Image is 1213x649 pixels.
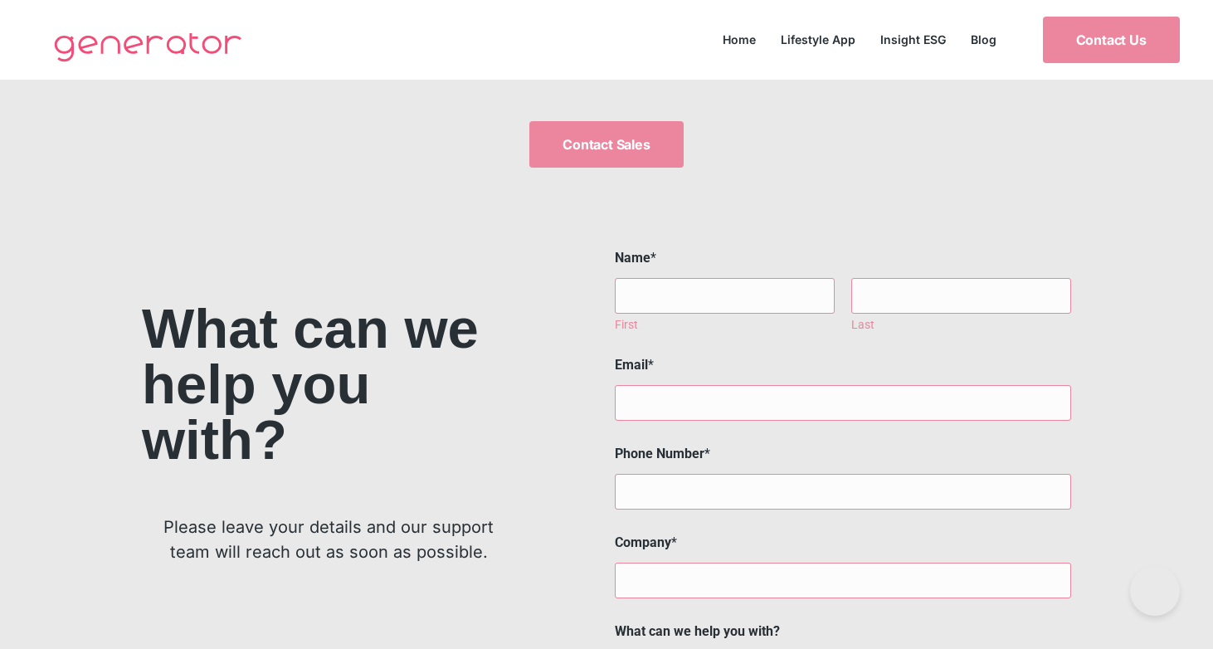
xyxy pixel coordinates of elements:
label: Email [615,357,1071,373]
span: Contact Sales [563,138,650,151]
a: Contact Us [1043,17,1180,63]
legend: Name [615,250,656,266]
a: Blog [958,28,1009,51]
label: Last [851,318,1071,332]
span: Contact Us [1076,33,1147,46]
h2: What can we help you with? [142,300,515,467]
nav: Menu [710,28,1009,51]
label: Phone Number [615,446,1071,461]
iframe: Toggle Customer Support [1130,566,1180,616]
p: Please leave your details and our support team will reach out as soon as possible. [142,515,515,564]
a: Lifestyle App [768,28,868,51]
label: What can we help you with? [615,623,1071,639]
a: Contact Sales [529,121,683,168]
a: Home [710,28,768,51]
a: Insight ESG [868,28,958,51]
label: Company [615,534,1071,550]
label: First [615,318,835,332]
